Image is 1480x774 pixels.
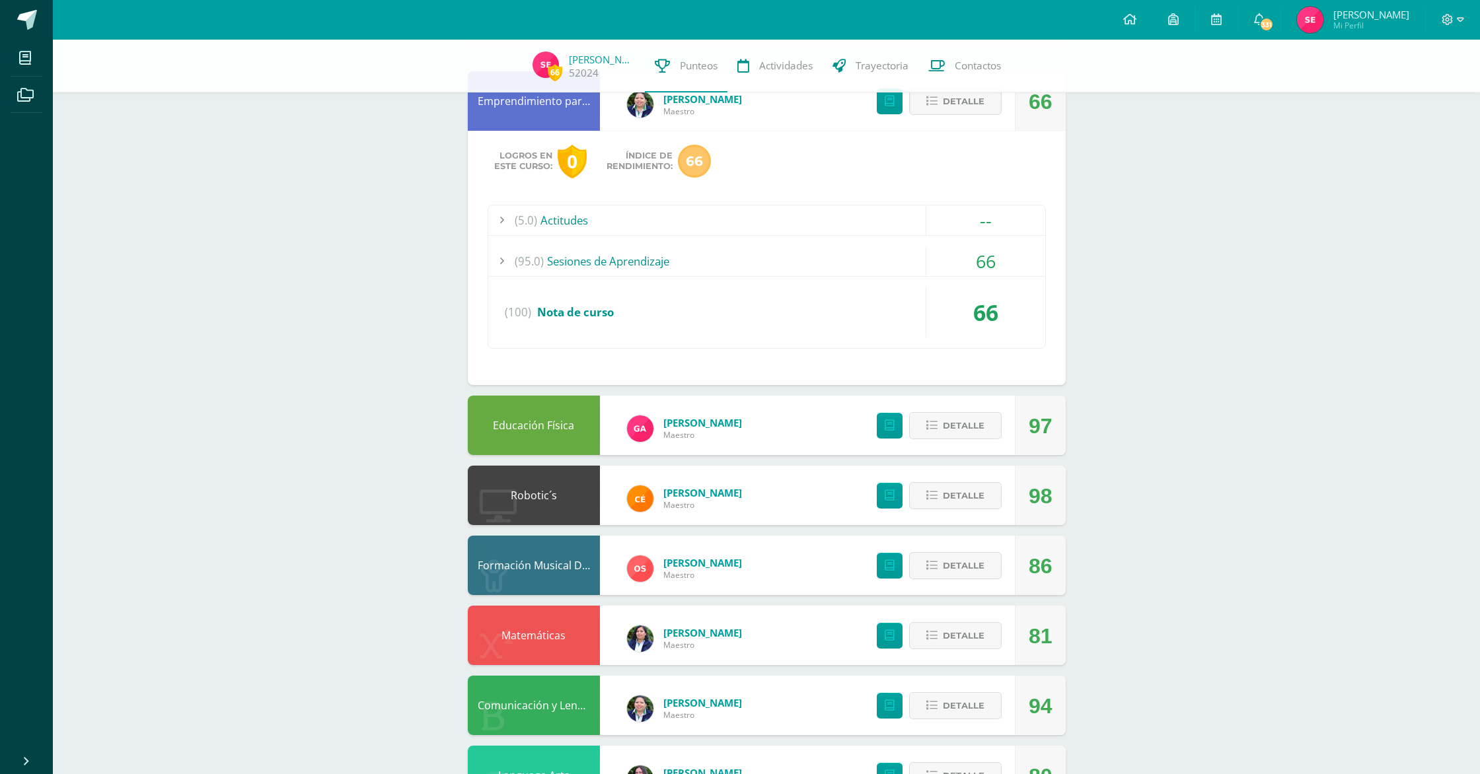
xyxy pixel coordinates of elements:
span: Detalle [943,623,984,648]
div: 94 [1029,676,1053,736]
div: Educación Física [468,396,600,455]
span: Detalle [943,483,984,508]
img: 8bdaf5dda11d7a15ab02b5028acf736c.png [627,415,653,442]
a: [PERSON_NAME] [663,696,742,709]
img: 5d1b5d840bccccd173cb0b83f6027e73.png [627,555,653,582]
button: Detalle [909,412,1002,439]
img: 2b6166a93a9a7d72ab23094efcb8f562.png [533,52,559,78]
span: Maestro [663,106,742,117]
span: Maestro [663,639,742,651]
span: Trayectoria [856,59,908,73]
span: Detalle [943,693,984,718]
img: 34cf25fadb7c68ec173f6f8e2943a7a4.png [627,625,653,652]
div: 97 [1029,396,1053,456]
div: Robotic´s [468,466,600,525]
img: cc2a7f1041ad554c6209babbe1ad6d28.png [627,485,653,512]
button: Detalle [909,88,1002,115]
div: Comunicación y Lenguaje [468,676,600,735]
div: 86 [1029,536,1053,596]
div: 81 [1029,606,1053,666]
span: [PERSON_NAME] [1333,8,1409,21]
img: 2b6166a93a9a7d72ab23094efcb8f562.png [1297,7,1323,33]
a: Contactos [918,40,1011,92]
span: 331 [1259,17,1274,32]
div: -- [926,205,1045,235]
button: Detalle [909,482,1002,509]
img: 7c69af67f35011c215e125924d43341a.png [627,91,653,118]
span: (95.0) [515,246,544,276]
span: Maestro [663,429,742,440]
a: Actividades [727,40,823,92]
div: 66 [926,246,1045,276]
span: (5.0) [515,205,537,235]
span: (100) [505,287,531,337]
a: [PERSON_NAME] [663,416,742,429]
span: Actividades [759,59,813,73]
div: Sesiones de Aprendizaje [488,246,1045,276]
span: Detalle [943,89,984,114]
span: Maestro [663,499,742,510]
button: Detalle [909,552,1002,579]
span: 66 [548,64,562,81]
span: Mi Perfil [1333,20,1409,31]
div: 66 [1029,72,1053,131]
span: Nota de curso [537,304,614,320]
a: Trayectoria [823,40,918,92]
div: 66 [926,287,1045,337]
a: [PERSON_NAME] [663,92,742,106]
div: 0 [558,145,587,178]
span: Punteos [680,59,718,73]
a: 52024 [569,66,599,80]
div: Emprendimiento para la Productividad [468,71,600,131]
div: Matemáticas [468,606,600,665]
span: Maestro [663,569,742,580]
span: Índice de Rendimiento: [607,151,673,172]
span: Contactos [955,59,1001,73]
a: [PERSON_NAME] [663,626,742,639]
div: 98 [1029,466,1053,526]
a: [PERSON_NAME] [569,53,635,66]
button: Detalle [909,622,1002,649]
div: Formación Musical Danza [468,536,600,595]
img: 7c69af67f35011c215e125924d43341a.png [627,695,653,722]
a: [PERSON_NAME] [663,486,742,499]
span: 66 [678,145,711,178]
span: Detalle [943,553,984,578]
span: Logros en este curso: [494,151,552,172]
span: Maestro [663,709,742,721]
a: Punteos [645,40,727,92]
span: Detalle [943,413,984,438]
a: [PERSON_NAME] [663,556,742,569]
button: Detalle [909,692,1002,719]
div: Actitudes [488,205,1045,235]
